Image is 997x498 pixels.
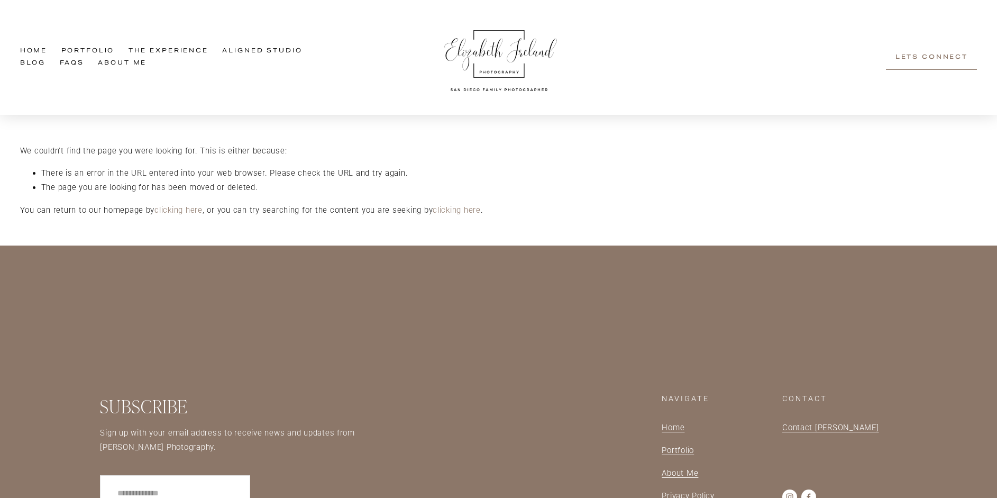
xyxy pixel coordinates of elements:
h4: Contact [782,394,897,404]
a: Home [662,421,684,435]
p: We couldn't find the page you were looking for. This is either because: [20,124,977,158]
a: clicking here [433,205,481,215]
span: Portfolio [662,446,694,455]
a: Contact [PERSON_NAME] [782,421,879,435]
h2: Subscribe [100,394,415,418]
img: Elizabeth Ireland Photography San Diego Family Photographer [438,20,560,95]
a: clicking here [154,205,203,215]
a: Blog [20,58,45,70]
a: About Me [662,466,698,481]
a: FAQs [60,58,84,70]
a: Portfolio [61,46,115,58]
p: Sign up with your email address to receive news and updates from [PERSON_NAME] Photography. [100,426,415,455]
a: Portfolio [662,443,694,458]
a: About Me [98,58,147,70]
a: Lets Connect [886,45,977,70]
h4: NavigatE [662,394,776,404]
a: Home [20,46,47,58]
span: The Experience [129,46,208,57]
li: The page you are looking for has been moved or deleted. [41,180,977,195]
a: folder dropdown [129,46,208,58]
a: Aligned Studio [222,46,302,58]
p: You can return to our homepage by , or you can try searching for the content you are seeking by . [20,203,977,218]
li: There is an error in the URL entered into your web browser. Please check the URL and try again. [41,166,977,180]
